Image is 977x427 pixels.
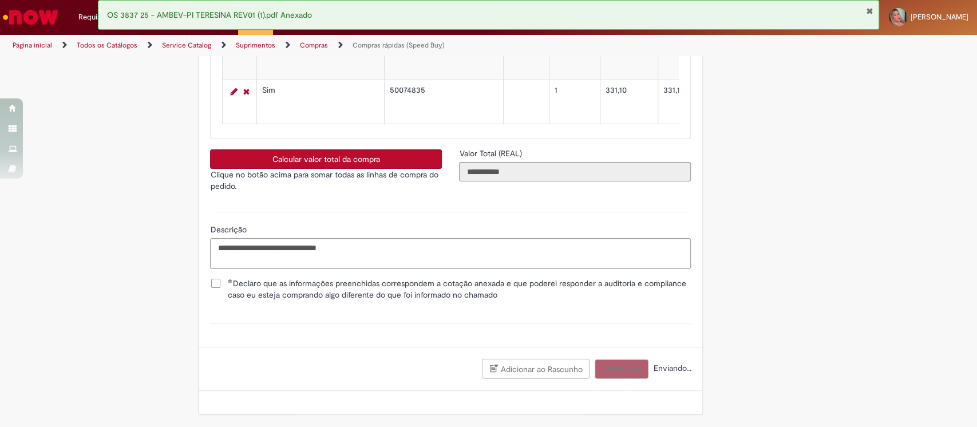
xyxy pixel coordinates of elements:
[77,41,137,50] a: Todos os Catálogos
[257,36,385,80] td: Sim
[107,10,312,20] span: OS 3837 25 - AMBEV-PI TERESINA REV01 (1).pdf Anexado
[385,80,504,124] td: 50074835
[240,85,252,98] a: Remover linha 2
[257,80,385,124] td: Sim
[210,169,442,192] p: Clique no botão acima para somar todas as linhas de compra do pedido.
[651,363,691,373] span: Enviando...
[865,6,873,15] button: Fechar Notificação
[227,278,691,301] span: Declaro que as informações preenchidas correspondem a cotação anexada e que poderei responder a a...
[459,162,691,181] input: Valor Total (REAL)
[911,12,968,22] span: [PERSON_NAME]
[78,11,118,23] span: Requisições
[210,224,248,235] span: Descrição
[227,85,240,98] a: Editar Linha 2
[385,36,504,80] td: 50025578
[227,279,232,283] span: Obrigatório Preenchido
[13,41,52,50] a: Página inicial
[600,80,658,124] td: 331,10
[658,80,731,124] td: 331,10
[236,41,275,50] a: Suprimentos
[600,36,658,80] td: 3.670,40
[162,41,211,50] a: Service Catalog
[210,238,691,269] textarea: Descrição
[300,41,328,50] a: Compras
[549,80,600,124] td: 1
[1,6,60,29] img: ServiceNow
[459,148,524,159] label: Somente leitura - Valor Total (REAL)
[9,35,643,56] ul: Trilhas de página
[549,36,600,80] td: 1
[658,36,731,80] td: 3.670,40
[353,41,445,50] a: Compras rápidas (Speed Buy)
[210,149,442,169] button: Calcular valor total da compra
